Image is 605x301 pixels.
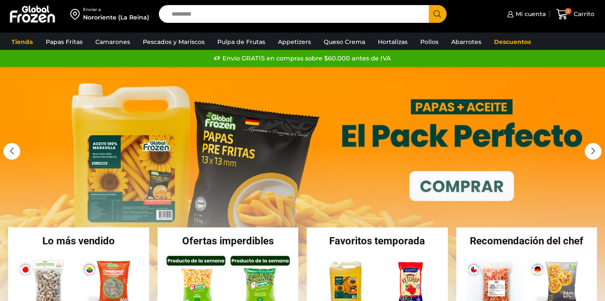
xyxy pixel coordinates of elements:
[447,34,486,50] a: Abarrotes
[8,236,149,246] h2: Lo más vendido
[7,34,37,50] a: Tienda
[274,34,315,50] a: Appetizers
[83,7,149,13] div: Enviar a
[213,34,269,50] a: Pulpa de Frutas
[139,34,209,50] a: Pescados y Mariscos
[416,34,443,50] a: Pollos
[42,34,87,50] a: Papas Fritas
[565,8,572,15] span: 0
[490,34,535,50] a: Descuentos
[554,4,597,24] a: 0 Carrito
[585,143,602,160] div: Next slide
[513,10,546,18] span: Mi cuenta
[374,34,412,50] a: Hortalizas
[505,5,546,22] a: Mi cuenta
[319,34,369,50] a: Queso Crema
[83,13,149,22] div: Nororiente (La Reina)
[307,236,448,246] h2: Favoritos temporada
[456,236,597,246] h2: Recomendación del chef
[91,34,134,50] a: Camarones
[70,7,83,21] img: address-field-icon.svg
[3,143,20,160] div: Previous slide
[429,5,447,23] button: Search button
[158,236,299,246] h2: Ofertas imperdibles
[572,10,594,18] span: Carrito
